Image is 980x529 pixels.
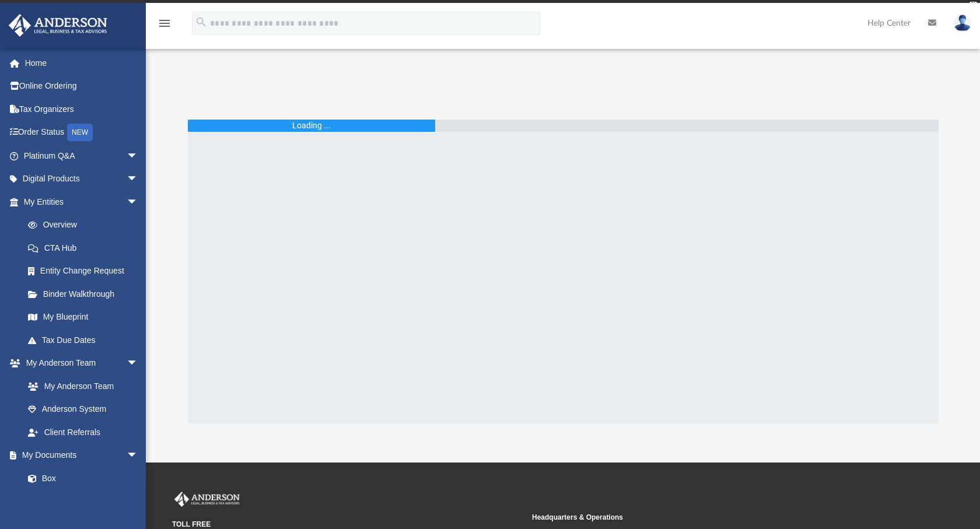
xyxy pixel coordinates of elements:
span: arrow_drop_down [127,444,150,468]
a: Overview [16,213,156,237]
a: survey [602,3,638,17]
a: My Entitiesarrow_drop_down [8,190,156,213]
a: Home [8,51,156,75]
div: Loading ... [292,120,331,132]
a: Binder Walkthrough [16,282,156,306]
div: Get a chance to win 6 months of Platinum for free just by filling out this [342,3,597,17]
a: Order StatusNEW [8,121,156,145]
a: My Blueprint [16,306,150,329]
a: Platinum Q&Aarrow_drop_down [8,144,156,167]
i: search [195,16,208,29]
div: close [970,2,977,9]
span: arrow_drop_down [127,352,150,376]
span: arrow_drop_down [127,190,150,214]
div: NEW [67,124,93,141]
a: menu [157,22,171,30]
a: Tax Organizers [8,97,156,121]
a: Box [16,467,144,490]
a: My Documentsarrow_drop_down [8,444,150,467]
a: Entity Change Request [16,260,156,283]
a: Digital Productsarrow_drop_down [8,167,156,191]
a: Online Ordering [8,75,156,98]
a: CTA Hub [16,236,156,260]
a: Meeting Minutes [16,490,150,513]
img: Anderson Advisors Platinum Portal [5,14,111,37]
a: Tax Due Dates [16,328,156,352]
span: arrow_drop_down [127,144,150,168]
i: menu [157,16,171,30]
a: My Anderson Teamarrow_drop_down [8,352,150,375]
span: arrow_drop_down [127,167,150,191]
a: Client Referrals [16,421,150,444]
img: Anderson Advisors Platinum Portal [172,492,242,507]
img: User Pic [954,15,971,31]
a: Anderson System [16,398,150,421]
a: My Anderson Team [16,374,144,398]
small: Headquarters & Operations [532,512,884,523]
